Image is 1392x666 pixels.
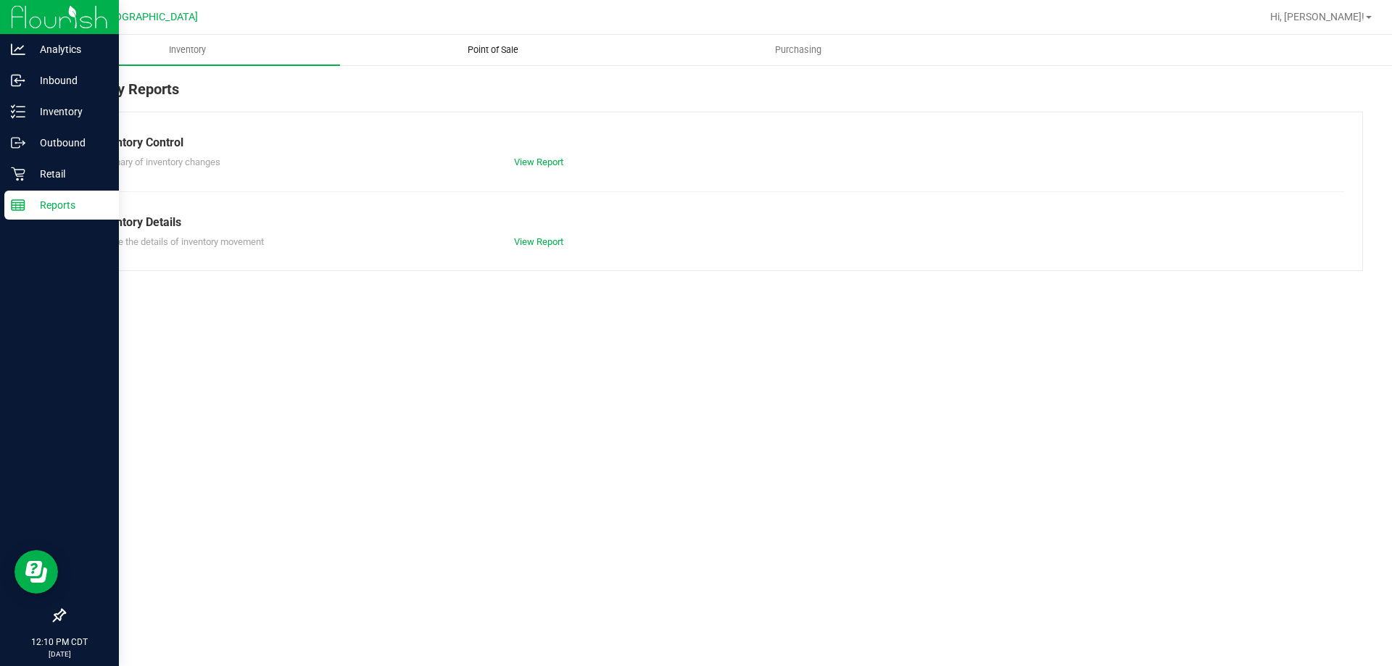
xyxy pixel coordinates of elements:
p: Reports [25,196,112,214]
a: View Report [514,236,563,247]
p: Analytics [25,41,112,58]
inline-svg: Inventory [11,104,25,119]
a: Point of Sale [340,35,645,65]
a: Purchasing [645,35,950,65]
inline-svg: Retail [11,167,25,181]
a: View Report [514,157,563,167]
span: Hi, [PERSON_NAME]! [1270,11,1364,22]
p: 12:10 PM CDT [7,636,112,649]
span: Point of Sale [448,43,538,57]
p: Inbound [25,72,112,89]
inline-svg: Reports [11,198,25,212]
div: Inventory Details [94,214,1333,231]
iframe: Resource center [14,550,58,594]
span: Purchasing [755,43,841,57]
div: Inventory Control [94,134,1333,151]
span: [GEOGRAPHIC_DATA] [99,11,198,23]
p: [DATE] [7,649,112,659]
p: Retail [25,165,112,183]
p: Inventory [25,103,112,120]
span: Explore the details of inventory movement [94,236,264,247]
inline-svg: Outbound [11,136,25,150]
inline-svg: Analytics [11,42,25,57]
span: Summary of inventory changes [94,157,220,167]
inline-svg: Inbound [11,73,25,88]
p: Outbound [25,134,112,151]
span: Inventory [149,43,225,57]
div: Inventory Reports [64,78,1363,112]
a: Inventory [35,35,340,65]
